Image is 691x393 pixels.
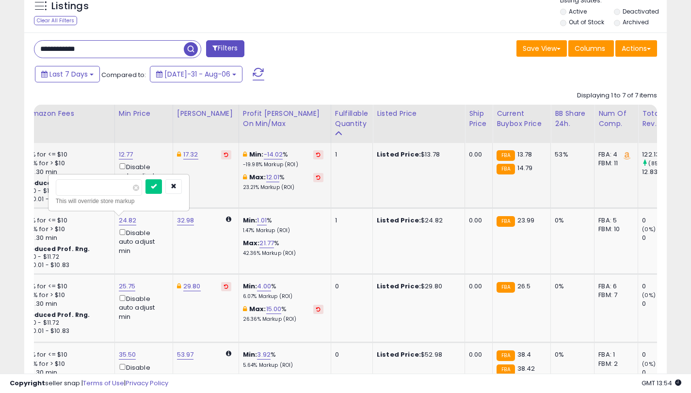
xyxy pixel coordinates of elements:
div: % [243,239,323,257]
div: % [243,150,323,168]
button: Actions [615,40,657,57]
p: 6.07% Markup (ROI) [243,293,323,300]
b: Listed Price: [377,150,421,159]
p: 5.64% Markup (ROI) [243,362,323,369]
a: 29.80 [183,282,201,291]
div: Disable auto adjust min [119,161,165,189]
div: 0 [335,350,365,359]
div: 0.00 [469,282,485,291]
div: FBA: 6 [598,282,630,291]
small: (0%) [642,360,656,368]
div: % [243,350,323,368]
small: FBA [497,150,514,161]
a: 35.50 [119,350,136,360]
div: 12.83 [642,168,681,176]
span: Last 7 Days [49,69,88,79]
b: Reduced Prof. Rng. [27,245,90,253]
div: $13.78 [377,150,457,159]
div: % [243,216,323,234]
span: 38.42 [517,364,535,373]
a: 32.98 [177,216,194,225]
a: 17.32 [183,150,198,159]
div: FBA: 4 [598,150,630,159]
label: Archived [623,18,649,26]
div: 0 [642,216,681,225]
button: Save View [516,40,567,57]
div: $0.30 min [27,168,107,176]
div: This will override store markup [56,196,182,206]
div: 0.00 [469,150,485,159]
div: 15% for > $10 [27,360,107,368]
small: FBA [497,164,514,174]
b: Max: [249,173,266,182]
th: The percentage added to the cost of goods (COGS) that forms the calculator for Min & Max prices. [239,105,331,143]
b: Listed Price: [377,350,421,359]
div: 53% [555,150,587,159]
a: 24.82 [119,216,137,225]
span: Columns [575,44,605,53]
label: Active [569,7,587,16]
div: FBM: 11 [598,159,630,168]
p: 23.21% Markup (ROI) [243,184,323,191]
div: 1 [335,216,365,225]
button: [DATE]-31 - Aug-06 [150,66,242,82]
b: Min: [243,350,257,359]
a: 25.75 [119,282,136,291]
div: $52.98 [377,350,457,359]
small: FBA [497,216,514,227]
p: 1.47% Markup (ROI) [243,227,323,234]
b: Max: [249,304,266,314]
a: 3.92 [257,350,271,360]
div: Current Buybox Price [497,109,546,129]
div: 1 [335,150,365,159]
b: Max: [243,238,260,248]
b: Min: [243,282,257,291]
div: 8% for <= $10 [27,216,107,225]
div: 0 [642,282,681,291]
button: Filters [206,40,244,57]
button: Last 7 Days [35,66,100,82]
div: Clear All Filters [34,16,77,25]
div: $0.30 min [27,299,107,308]
div: FBA: 5 [598,216,630,225]
div: 15% for > $10 [27,225,107,234]
a: Terms of Use [83,378,124,388]
strong: Copyright [10,378,45,388]
div: 0 [642,350,681,359]
span: [DATE]-31 - Aug-06 [164,69,230,79]
div: seller snap | | [10,379,168,388]
span: 2025-08-14 13:54 GMT [642,378,681,388]
label: Out of Stock [569,18,604,26]
div: 15% for > $10 [27,159,107,168]
div: Profit [PERSON_NAME] on Min/Max [243,109,327,129]
div: BB Share 24h. [555,109,590,129]
div: Num of Comp. [598,109,634,129]
label: Deactivated [623,7,659,16]
a: 1.01 [257,216,267,225]
p: -19.98% Markup (ROI) [243,161,323,168]
span: 26.5 [517,282,531,291]
span: 14.79 [517,163,533,173]
a: 4.00 [257,282,271,291]
div: $10.01 - $10.83 [27,327,107,335]
div: FBM: 10 [598,225,630,234]
div: FBM: 2 [598,360,630,368]
div: % [243,305,323,323]
a: 12.77 [119,150,133,159]
a: 53.97 [177,350,194,360]
small: (0%) [642,291,656,299]
small: FBA [497,282,514,293]
div: 0.00 [469,350,485,359]
p: 42.36% Markup (ROI) [243,250,323,257]
div: 8% for <= $10 [27,150,107,159]
div: % [243,282,323,300]
div: Fulfillable Quantity [335,109,369,129]
a: -14.02 [264,150,283,159]
span: 13.78 [517,150,532,159]
div: Disable auto adjust min [119,293,165,321]
div: 122.13 [642,150,681,159]
div: $10.01 - $10.83 [27,261,107,269]
div: $24.82 [377,216,457,225]
div: 8% for <= $10 [27,350,107,359]
span: Compared to: [101,70,146,79]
